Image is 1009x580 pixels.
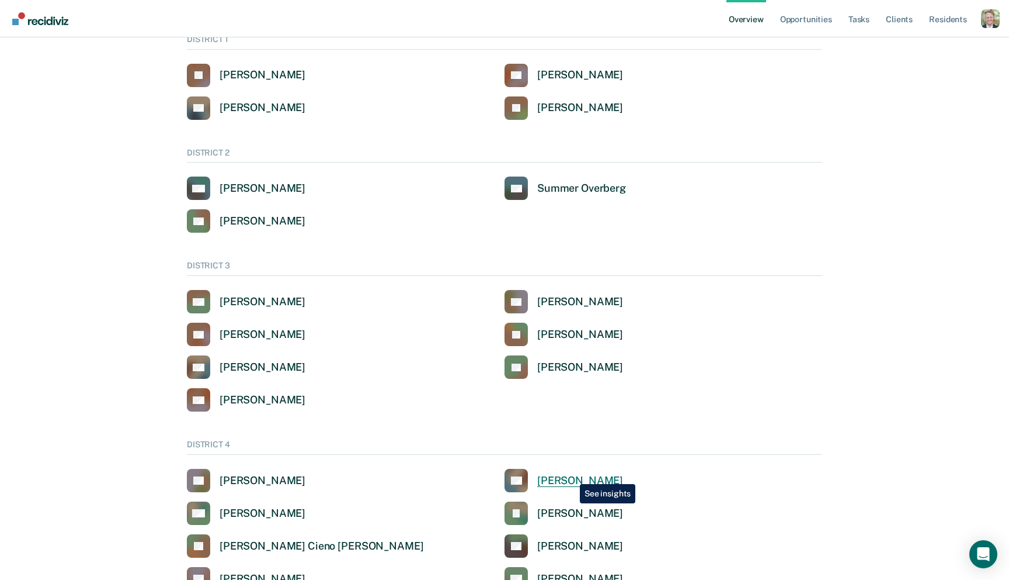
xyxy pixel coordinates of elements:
[505,502,623,525] a: [PERSON_NAME]
[505,290,623,313] a: [PERSON_NAME]
[187,177,305,200] a: [PERSON_NAME]
[220,540,423,553] div: [PERSON_NAME] Cieno [PERSON_NAME]
[220,101,305,115] div: [PERSON_NAME]
[537,328,623,341] div: [PERSON_NAME]
[537,68,623,82] div: [PERSON_NAME]
[220,393,305,407] div: [PERSON_NAME]
[187,148,822,163] div: DISTRICT 2
[537,101,623,115] div: [PERSON_NAME]
[969,540,997,568] div: Open Intercom Messenger
[505,534,623,558] a: [PERSON_NAME]
[12,12,68,25] img: Recidiviz
[187,64,305,87] a: [PERSON_NAME]
[187,388,305,412] a: [PERSON_NAME]
[187,440,822,455] div: DISTRICT 4
[187,209,305,233] a: [PERSON_NAME]
[537,507,623,520] div: [PERSON_NAME]
[187,469,305,492] a: [PERSON_NAME]
[220,474,305,488] div: [PERSON_NAME]
[187,502,305,525] a: [PERSON_NAME]
[220,215,305,228] div: [PERSON_NAME]
[220,328,305,341] div: [PERSON_NAME]
[220,182,305,195] div: [PERSON_NAME]
[187,34,822,50] div: DISTRICT 1
[220,361,305,374] div: [PERSON_NAME]
[220,507,305,520] div: [PERSON_NAME]
[505,469,623,492] a: [PERSON_NAME]
[187,290,305,313] a: [PERSON_NAME]
[220,295,305,309] div: [PERSON_NAME]
[537,540,623,553] div: [PERSON_NAME]
[537,361,623,374] div: [PERSON_NAME]
[187,355,305,379] a: [PERSON_NAME]
[505,64,623,87] a: [PERSON_NAME]
[537,182,626,195] div: Summer Overberg
[187,261,822,276] div: DISTRICT 3
[220,68,305,82] div: [PERSON_NAME]
[187,96,305,120] a: [PERSON_NAME]
[537,295,623,309] div: [PERSON_NAME]
[505,323,623,346] a: [PERSON_NAME]
[981,9,1000,28] button: Profile dropdown button
[505,96,623,120] a: [PERSON_NAME]
[187,534,423,558] a: [PERSON_NAME] Cieno [PERSON_NAME]
[187,323,305,346] a: [PERSON_NAME]
[505,355,623,379] a: [PERSON_NAME]
[505,177,626,200] a: Summer Overberg
[537,474,623,488] div: [PERSON_NAME]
